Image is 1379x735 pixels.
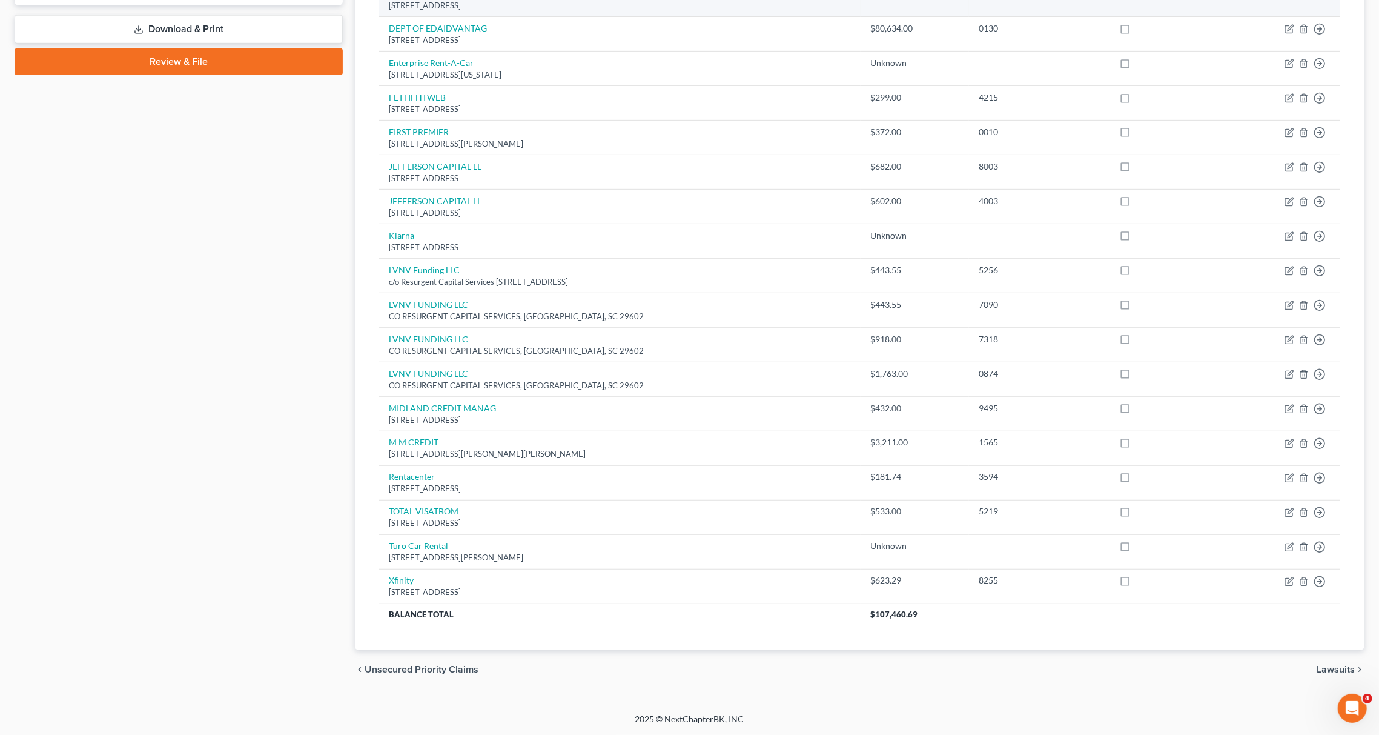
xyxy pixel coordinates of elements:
[979,91,1100,104] div: 4215
[389,196,481,206] a: JEFFERSON CAPITAL LL
[389,35,851,46] div: [STREET_ADDRESS]
[389,104,851,115] div: [STREET_ADDRESS]
[389,58,474,68] a: Enterprise Rent-A-Car
[979,505,1100,517] div: 5219
[870,540,959,552] div: Unknown
[870,230,959,242] div: Unknown
[870,91,959,104] div: $299.00
[870,299,959,311] div: $443.55
[870,436,959,448] div: $3,211.00
[389,403,496,413] a: MIDLAND CREDIT MANAG
[389,276,851,288] div: c/o Resurgent Capital Services [STREET_ADDRESS]
[870,610,918,619] span: $107,460.69
[979,471,1100,483] div: 3594
[1317,665,1355,674] span: Lawsuits
[979,126,1100,138] div: 0010
[389,230,414,241] a: Klarna
[870,161,959,173] div: $682.00
[979,299,1100,311] div: 7090
[1338,694,1367,723] iframe: Intercom live chat
[389,69,851,81] div: [STREET_ADDRESS][US_STATE]
[389,265,460,275] a: LVNV Funding LLC
[389,483,851,494] div: [STREET_ADDRESS]
[1317,665,1364,674] button: Lawsuits chevron_right
[389,380,851,391] div: CO RESURGENT CAPITAL SERVICES, [GEOGRAPHIC_DATA], SC 29602
[389,471,435,482] a: Rentacenter
[389,311,851,322] div: CO RESURGENT CAPITAL SERVICES, [GEOGRAPHIC_DATA], SC 29602
[870,264,959,276] div: $443.55
[389,517,851,529] div: [STREET_ADDRESS]
[389,368,468,379] a: LVNV FUNDING LLC
[389,587,851,598] div: [STREET_ADDRESS]
[389,414,851,426] div: [STREET_ADDRESS]
[389,540,448,551] a: Turo Car Rental
[979,436,1100,448] div: 1565
[389,242,851,253] div: [STREET_ADDRESS]
[389,437,438,447] a: M M CREDIT
[389,92,446,102] a: FETTIFHTWEB
[379,604,861,625] th: Balance Total
[389,448,851,460] div: [STREET_ADDRESS][PERSON_NAME][PERSON_NAME]
[389,552,851,564] div: [STREET_ADDRESS][PERSON_NAME]
[870,471,959,483] div: $181.74
[979,161,1100,173] div: 8003
[389,23,487,33] a: DEPT OF EDAIDVANTAG
[15,48,343,75] a: Review & File
[15,15,343,44] a: Download & Print
[870,574,959,587] div: $623.29
[389,506,458,516] a: TOTAL VISATBOM
[979,333,1100,345] div: 7318
[355,665,365,674] i: chevron_left
[345,713,1035,735] div: 2025 © NextChapterBK, INC
[870,22,959,35] div: $80,634.00
[389,345,851,357] div: CO RESURGENT CAPITAL SERVICES, [GEOGRAPHIC_DATA], SC 29602
[870,333,959,345] div: $918.00
[355,665,478,674] button: chevron_left Unsecured Priority Claims
[389,299,468,310] a: LVNV FUNDING LLC
[979,195,1100,207] div: 4003
[870,505,959,517] div: $533.00
[870,402,959,414] div: $432.00
[389,127,449,137] a: FIRST PREMIER
[389,207,851,219] div: [STREET_ADDRESS]
[979,22,1100,35] div: 0130
[870,57,959,69] div: Unknown
[870,195,959,207] div: $602.00
[365,665,478,674] span: Unsecured Priority Claims
[979,264,1100,276] div: 5256
[389,161,481,171] a: JEFFERSON CAPITAL LL
[979,574,1100,587] div: 8255
[979,368,1100,380] div: 0874
[389,575,414,585] a: Xfinity
[389,334,468,344] a: LVNV FUNDING LLC
[389,138,851,150] div: [STREET_ADDRESS][PERSON_NAME]
[1363,694,1372,703] span: 4
[870,126,959,138] div: $372.00
[1355,665,1364,674] i: chevron_right
[979,402,1100,414] div: 9495
[389,173,851,184] div: [STREET_ADDRESS]
[870,368,959,380] div: $1,763.00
